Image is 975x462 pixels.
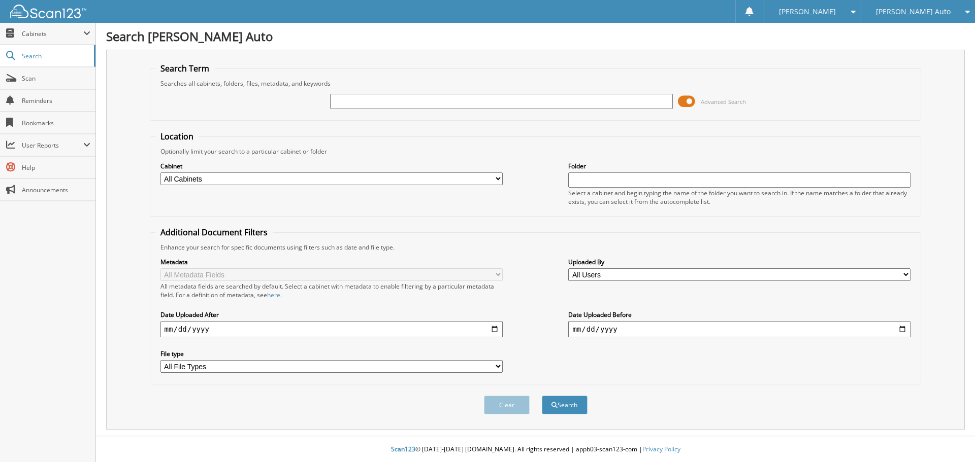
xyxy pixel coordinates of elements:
div: Enhance your search for specific documents using filters such as date and file type. [155,243,916,252]
legend: Additional Document Filters [155,227,273,238]
div: Searches all cabinets, folders, files, metadata, and keywords [155,79,916,88]
button: Clear [484,396,530,414]
label: Date Uploaded After [160,310,503,319]
div: Select a cabinet and begin typing the name of the folder you want to search in. If the name match... [568,189,911,206]
span: Bookmarks [22,119,90,127]
legend: Location [155,131,199,142]
img: scan123-logo-white.svg [10,5,86,18]
span: [PERSON_NAME] [779,9,836,15]
label: File type [160,349,503,358]
label: Cabinet [160,162,503,170]
div: Optionally limit your search to a particular cabinet or folder [155,147,916,156]
legend: Search Term [155,63,214,74]
span: Reminders [22,96,90,105]
input: start [160,321,503,337]
h1: Search [PERSON_NAME] Auto [106,28,965,45]
label: Metadata [160,258,503,266]
div: All metadata fields are searched by default. Select a cabinet with metadata to enable filtering b... [160,282,503,299]
span: [PERSON_NAME] Auto [876,9,951,15]
span: Scan123 [391,445,415,453]
label: Folder [568,162,911,170]
span: Cabinets [22,29,83,38]
span: User Reports [22,141,83,150]
span: Search [22,52,89,60]
span: Scan [22,74,90,83]
button: Search [542,396,588,414]
label: Uploaded By [568,258,911,266]
input: end [568,321,911,337]
a: here [267,291,280,299]
a: Privacy Policy [642,445,680,453]
span: Help [22,163,90,172]
label: Date Uploaded Before [568,310,911,319]
span: Announcements [22,186,90,194]
span: Advanced Search [701,98,746,105]
div: © [DATE]-[DATE] [DOMAIN_NAME]. All rights reserved | appb03-scan123-com | [96,437,975,462]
